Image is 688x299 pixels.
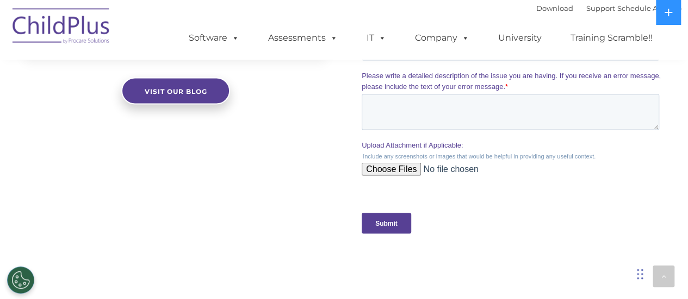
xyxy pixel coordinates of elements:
a: University [487,27,553,49]
span: Phone number [151,116,197,124]
a: Support [586,4,615,12]
span: Visit our blog [144,87,207,96]
img: ChildPlus by Procare Solutions [7,1,116,55]
font: | [536,4,681,12]
a: Download [536,4,573,12]
span: Last name [151,72,184,80]
div: Drag [637,258,643,290]
a: Company [404,27,480,49]
a: Software [178,27,250,49]
a: IT [356,27,397,49]
iframe: Chat Widget [510,182,688,299]
button: Cookies Settings [7,266,34,294]
a: Schedule A Demo [617,4,681,12]
a: Assessments [257,27,349,49]
a: Visit our blog [121,78,230,105]
a: Training Scramble!! [560,27,664,49]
